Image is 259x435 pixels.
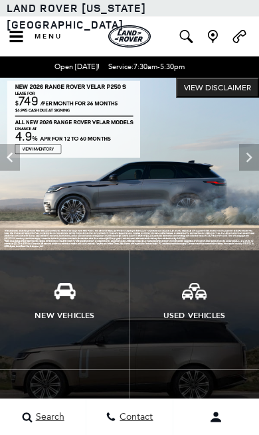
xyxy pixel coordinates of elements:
[176,78,259,98] button: VIEW DISCLAIMER
[35,32,62,41] span: Menu
[133,62,185,71] span: 7:30am-5:30pm
[108,62,133,71] span: Service:
[108,25,151,48] img: Land Rover
[173,400,259,434] button: user-profile-menu
[54,283,76,300] img: New Vehicles
[173,17,199,56] button: Open the inventory search
[108,25,151,48] a: land-rover
[231,30,248,43] a: Call Land Rover Colorado Springs
[116,412,153,423] span: Contact
[182,283,207,300] img: Used Vehicles
[54,62,100,71] span: Open [DATE]!
[33,412,64,423] span: Search
[7,1,146,32] a: Land Rover [US_STATE][GEOGRAPHIC_DATA]
[129,250,259,370] a: Used Vehicles Used Vehicles
[184,82,251,93] span: VIEW DISCLAIMER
